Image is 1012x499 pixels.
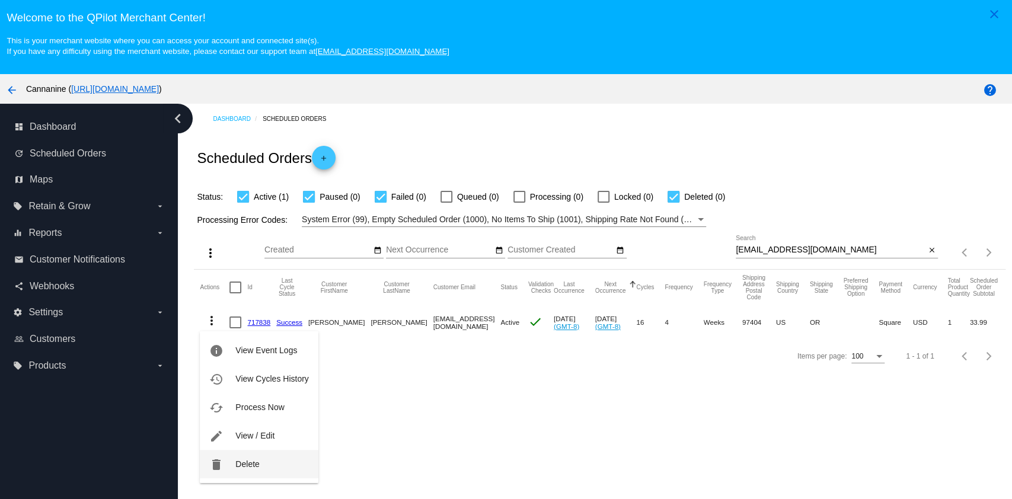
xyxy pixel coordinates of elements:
span: Process Now [235,402,284,412]
span: View Event Logs [235,346,297,355]
mat-icon: edit [209,429,224,443]
span: View Cycles History [235,374,308,383]
mat-icon: cached [209,401,224,415]
mat-icon: delete [209,458,224,472]
span: Delete [235,459,259,469]
mat-icon: info [209,344,224,358]
mat-icon: history [209,372,224,386]
span: View / Edit [235,431,274,440]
